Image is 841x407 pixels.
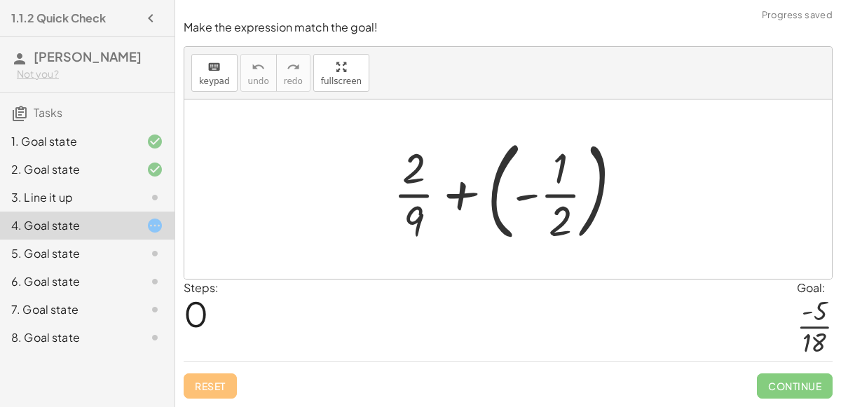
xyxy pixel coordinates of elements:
div: 2. Goal state [11,161,124,178]
span: undo [248,76,269,86]
span: fullscreen [321,76,362,86]
span: Progress saved [762,8,833,22]
i: Task finished and correct. [146,133,163,150]
span: 0 [184,292,208,335]
h4: 1.1.2 Quick Check [11,10,106,27]
button: redoredo [276,54,310,92]
i: keyboard [207,59,221,76]
i: Task finished and correct. [146,161,163,178]
i: Task not started. [146,329,163,346]
div: 8. Goal state [11,329,124,346]
label: Steps: [184,280,219,295]
i: Task not started. [146,245,163,262]
i: Task started. [146,217,163,234]
button: fullscreen [313,54,369,92]
span: [PERSON_NAME] [34,48,142,64]
div: Goal: [797,280,833,296]
i: redo [287,59,300,76]
div: 3. Line it up [11,189,124,206]
span: Tasks [34,105,62,120]
div: 7. Goal state [11,301,124,318]
i: Task not started. [146,301,163,318]
span: redo [284,76,303,86]
p: Make the expression match the goal! [184,20,833,36]
i: Task not started. [146,189,163,206]
i: Task not started. [146,273,163,290]
div: 4. Goal state [11,217,124,234]
div: 1. Goal state [11,133,124,150]
button: keyboardkeypad [191,54,238,92]
div: Not you? [17,67,163,81]
i: undo [252,59,265,76]
div: 5. Goal state [11,245,124,262]
button: undoundo [240,54,277,92]
span: keypad [199,76,230,86]
div: 6. Goal state [11,273,124,290]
